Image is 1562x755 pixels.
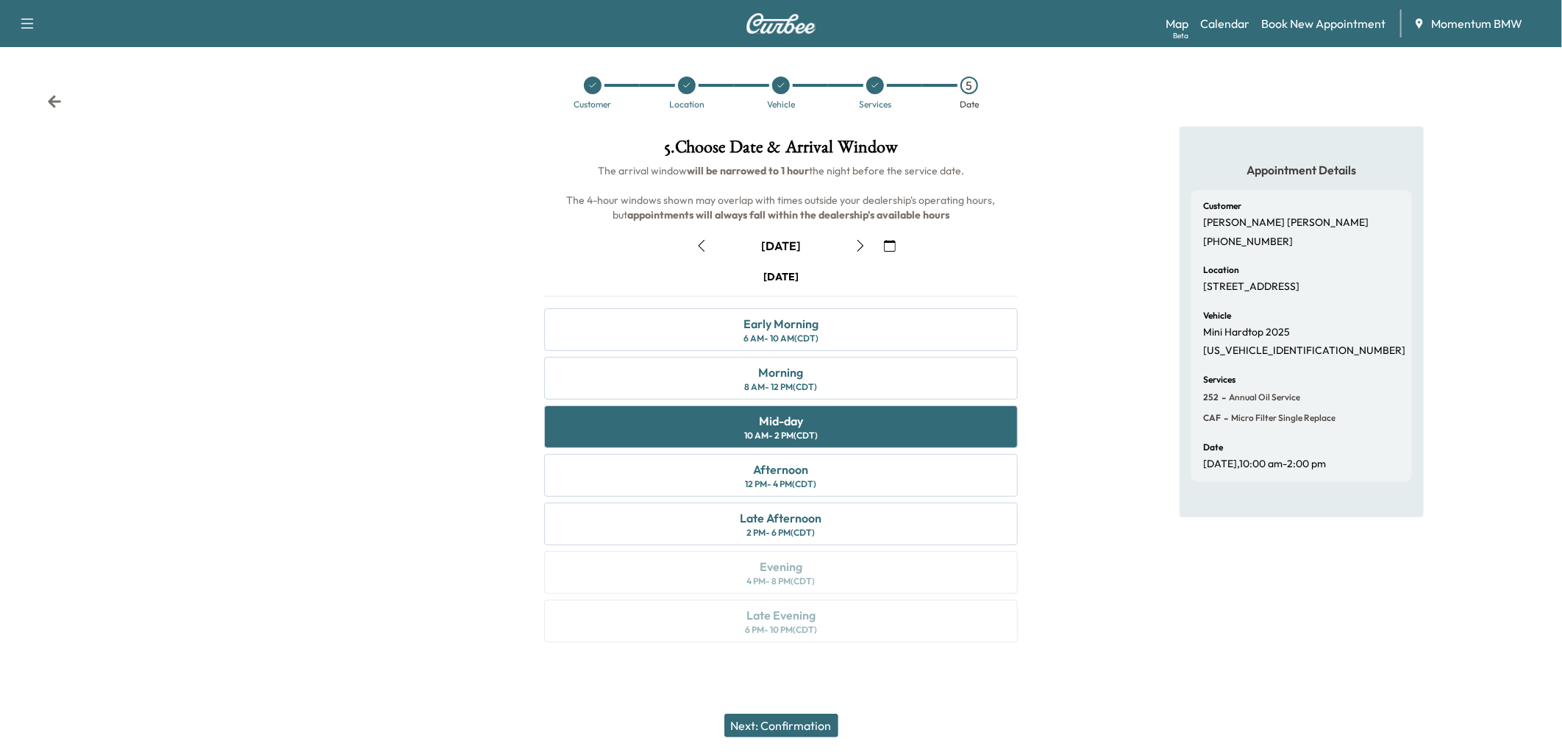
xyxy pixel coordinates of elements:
[1203,326,1290,339] p: Mini Hardtop 2025
[1203,375,1235,384] h6: Services
[746,478,817,490] div: 12 PM - 4 PM (CDT)
[1203,412,1221,424] span: CAF
[1173,30,1188,41] div: Beta
[759,412,803,430] div: Mid-day
[743,333,819,344] div: 6 AM - 10 AM (CDT)
[761,238,801,254] div: [DATE]
[767,100,795,109] div: Vehicle
[574,100,612,109] div: Customer
[724,714,838,737] button: Next: Confirmation
[627,208,949,221] b: appointments will always fall within the dealership's available hours
[567,164,998,221] span: The arrival window the night before the service date. The 4-hour windows shown may overlap with t...
[754,461,809,478] div: Afternoon
[1203,216,1369,230] p: [PERSON_NAME] [PERSON_NAME]
[763,269,799,284] div: [DATE]
[1431,15,1522,32] span: Momentum BMW
[743,315,819,333] div: Early Morning
[1203,443,1223,452] h6: Date
[1226,391,1300,403] span: Annual Oil Service
[1166,15,1188,32] a: MapBeta
[1203,202,1241,210] h6: Customer
[1203,344,1405,358] p: [US_VEHICLE_IDENTIFICATION_NUMBER]
[687,164,809,177] b: will be narrowed to 1 hour
[1203,458,1326,471] p: [DATE] , 10:00 am - 2:00 pm
[1200,15,1249,32] a: Calendar
[744,430,818,442] div: 10 AM - 2 PM (CDT)
[759,364,804,381] div: Morning
[859,100,891,109] div: Services
[747,527,816,539] div: 2 PM - 6 PM (CDT)
[745,381,818,393] div: 8 AM - 12 PM (CDT)
[1228,412,1335,424] span: Micro Filter Single Replace
[669,100,705,109] div: Location
[746,13,816,34] img: Curbee Logo
[960,100,979,109] div: Date
[1203,391,1219,403] span: 252
[1203,280,1299,294] p: [STREET_ADDRESS]
[1261,15,1386,32] a: Book New Appointment
[1221,411,1228,425] span: -
[1219,390,1226,405] span: -
[1203,235,1293,249] p: [PHONE_NUMBER]
[47,94,62,109] div: Back
[741,509,822,527] div: Late Afternoon
[1203,311,1231,320] h6: Vehicle
[1203,266,1239,274] h6: Location
[532,138,1030,163] h1: 5 . Choose Date & Arrival Window
[960,77,978,94] div: 5
[1191,162,1412,178] h5: Appointment Details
